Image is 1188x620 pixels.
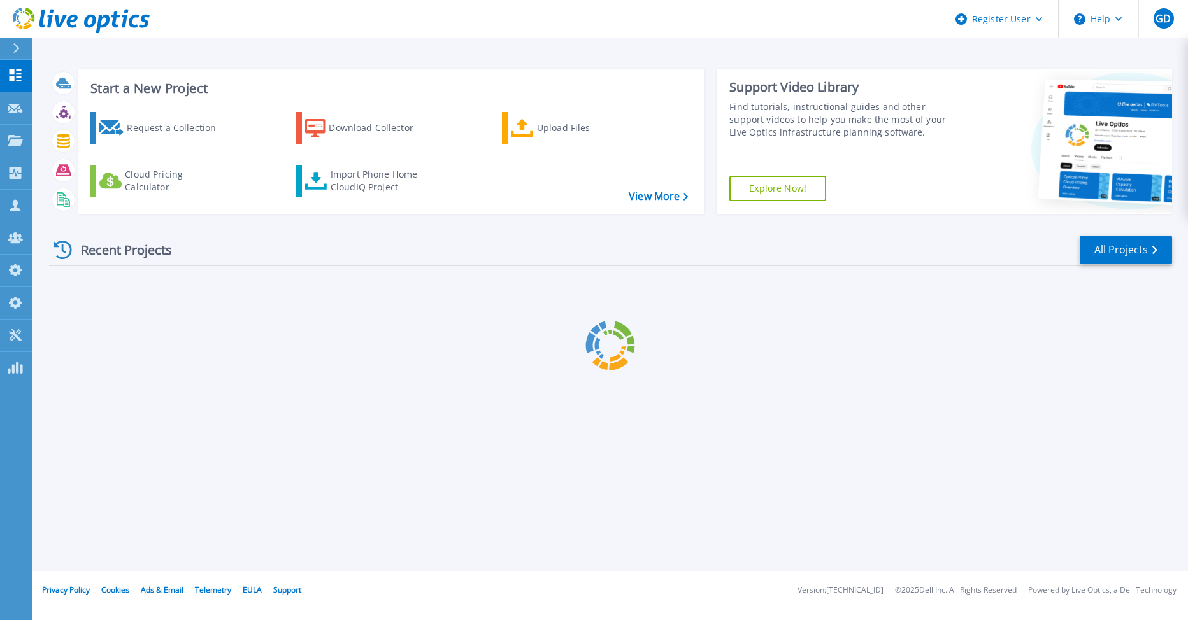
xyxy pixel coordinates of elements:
a: Upload Files [502,112,644,144]
div: Import Phone Home CloudIQ Project [331,168,430,194]
div: Request a Collection [127,115,229,141]
div: Download Collector [329,115,431,141]
div: Upload Files [537,115,639,141]
a: Download Collector [296,112,438,144]
div: Recent Projects [49,234,189,265]
a: EULA [243,584,262,595]
h3: Start a New Project [90,81,687,95]
a: Explore Now! [729,176,826,201]
li: Powered by Live Optics, a Dell Technology [1028,586,1177,595]
a: Telemetry [195,584,231,595]
div: Find tutorials, instructional guides and other support videos to help you make the most of your L... [729,101,961,139]
a: Request a Collection [90,112,233,144]
li: © 2025 Dell Inc. All Rights Reserved [895,586,1017,595]
li: Version: [TECHNICAL_ID] [798,586,884,595]
a: Ads & Email [141,584,183,595]
a: View More [629,190,688,202]
div: Support Video Library [729,79,961,95]
a: All Projects [1080,236,1172,264]
a: Cloud Pricing Calculator [90,165,233,197]
a: Privacy Policy [42,584,90,595]
a: Cookies [101,584,129,595]
div: Cloud Pricing Calculator [125,168,227,194]
span: GD [1156,13,1171,24]
a: Support [273,584,301,595]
